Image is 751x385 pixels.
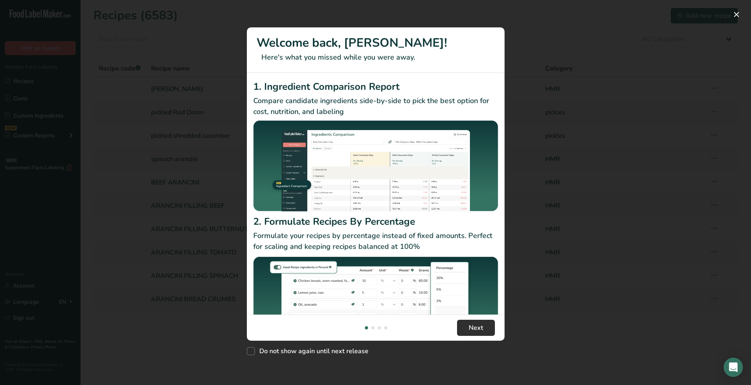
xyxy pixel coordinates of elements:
[255,347,368,355] span: Do not show again until next release
[253,95,498,117] p: Compare candidate ingredients side-by-side to pick the best option for cost, nutrition, and labeling
[253,79,498,94] h2: 1. Ingredient Comparison Report
[253,214,498,229] h2: 2. Formulate Recipes By Percentage
[253,120,498,212] img: Ingredient Comparison Report
[257,52,495,63] p: Here's what you missed while you were away.
[257,34,495,52] h1: Welcome back, [PERSON_NAME]!
[724,358,743,377] div: Open Intercom Messenger
[253,230,498,252] p: Formulate your recipes by percentage instead of fixed amounts. Perfect for scaling and keeping re...
[469,323,483,333] span: Next
[253,255,498,352] img: Formulate Recipes By Percentage
[457,320,495,336] button: Next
